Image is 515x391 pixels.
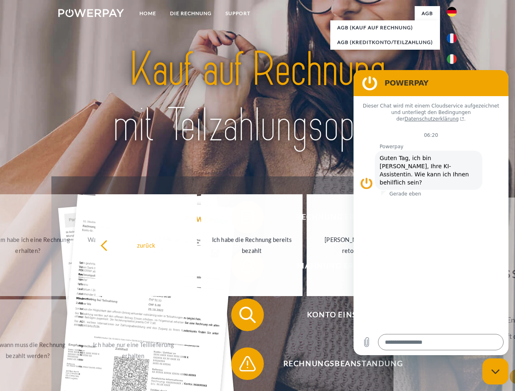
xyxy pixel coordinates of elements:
[237,305,258,325] img: qb_search.svg
[330,35,440,50] a: AGB (Kreditkonto/Teilzahlung)
[447,33,457,43] img: fr
[100,239,192,250] div: zurück
[482,358,508,384] iframe: Schaltfläche zum Öffnen des Messaging-Fensters; Konversation läuft
[83,194,184,296] a: Was habe ich noch offen, ist meine Zahlung eingegangen?
[243,299,443,331] span: Konto einsehen
[231,299,443,331] button: Konto einsehen
[133,6,163,21] a: Home
[447,54,457,64] img: it
[58,9,124,17] img: logo-powerpay-white.svg
[243,347,443,380] span: Rechnungsbeanstandung
[237,354,258,374] img: qb_warning.svg
[163,6,219,21] a: DIE RECHNUNG
[219,6,257,21] a: SUPPORT
[88,339,179,361] div: Ich habe nur eine Teillieferung erhalten
[312,234,403,256] div: [PERSON_NAME] wurde retourniert
[447,7,457,17] img: de
[78,39,437,156] img: title-powerpay_de.svg
[206,234,298,256] div: Ich habe die Rechnung bereits bezahlt
[415,6,440,21] a: agb
[354,70,508,355] iframe: Messaging-Fenster
[330,20,440,35] a: AGB (Kauf auf Rechnung)
[231,347,443,380] button: Rechnungsbeanstandung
